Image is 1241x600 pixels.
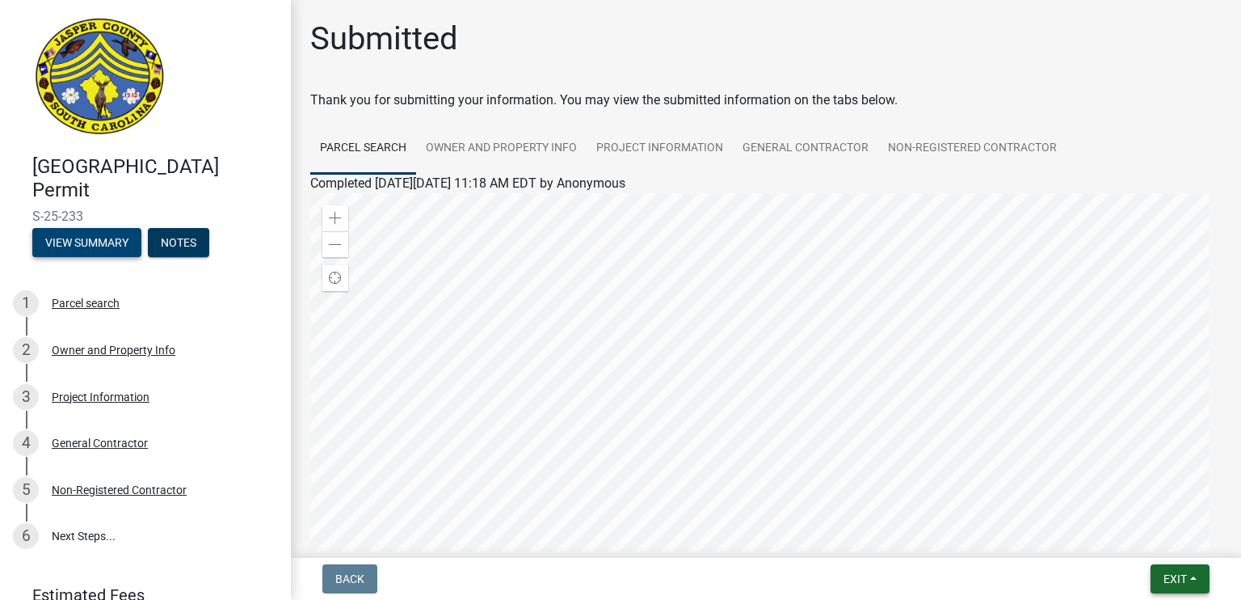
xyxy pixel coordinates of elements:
div: 3 [13,384,39,410]
div: Find my location [322,265,348,291]
a: General Contractor [733,123,878,175]
span: Completed [DATE][DATE] 11:18 AM EDT by Anonymous [310,175,625,191]
a: Parcel search [310,123,416,175]
span: Back [335,573,364,585]
div: 1 [13,290,39,316]
div: 5 [13,477,39,503]
div: Non-Registered Contractor [52,484,187,496]
div: Thank you for submitting your information. You may view the submitted information on the tabs below. [310,91,1222,110]
button: Exit [1151,564,1209,594]
button: View Summary [32,228,141,257]
h4: [GEOGRAPHIC_DATA] Permit [32,155,278,202]
span: Exit [1163,573,1187,585]
span: S-25-233 [32,209,259,224]
button: Notes [148,228,209,257]
div: General Contractor [52,437,148,449]
a: Non-Registered Contractor [878,123,1066,175]
div: Parcel search [52,298,120,309]
div: 4 [13,430,39,456]
div: 6 [13,523,39,549]
wm-modal-confirm: Summary [32,237,141,250]
div: Project Information [52,391,149,403]
a: Project Information [587,123,733,175]
div: Zoom out [322,231,348,257]
a: Owner and Property Info [416,123,587,175]
div: Zoom in [322,205,348,231]
div: 2 [13,337,39,363]
button: Back [322,564,377,594]
div: Owner and Property Info [52,344,175,356]
h1: Submitted [310,19,458,58]
wm-modal-confirm: Notes [148,237,209,250]
img: Jasper County, South Carolina [32,17,167,138]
